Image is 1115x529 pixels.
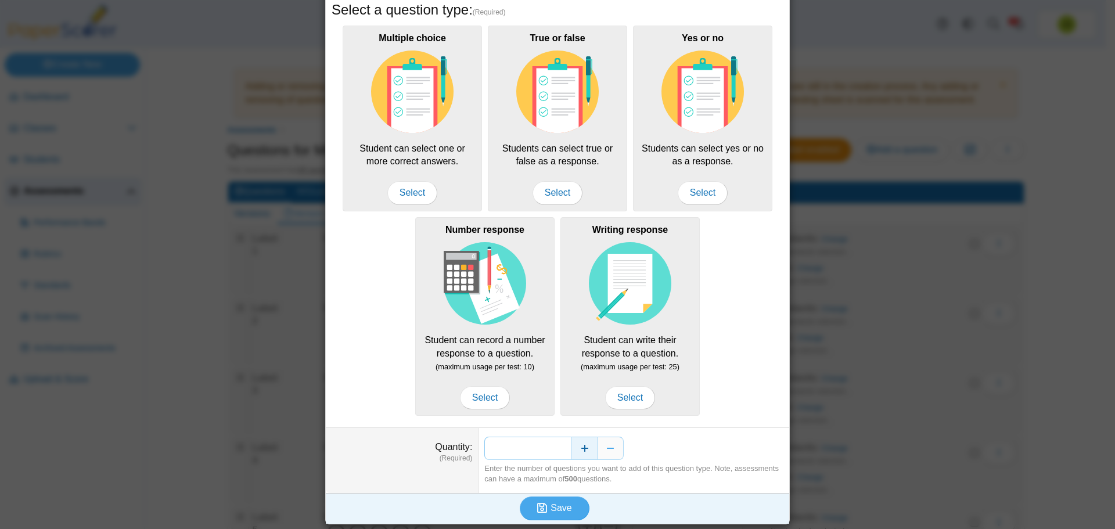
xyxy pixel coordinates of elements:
[435,442,472,452] label: Quantity
[371,51,454,133] img: item-type-multiple-choice.svg
[530,33,585,43] b: True or false
[444,242,526,325] img: item-type-number-response.svg
[589,242,671,325] img: item-type-writing-response.svg
[571,437,598,460] button: Increase
[436,362,534,371] small: (maximum usage per test: 10)
[488,26,627,211] div: Students can select true or false as a response.
[581,362,679,371] small: (maximum usage per test: 25)
[520,496,589,520] button: Save
[473,8,506,17] span: (Required)
[592,225,668,235] b: Writing response
[484,463,783,484] div: Enter the number of questions you want to add of this question type. Note, assessments can have a...
[551,503,571,513] span: Save
[598,437,624,460] button: Decrease
[533,181,582,204] span: Select
[560,217,700,416] div: Student can write their response to a question.
[605,386,655,409] span: Select
[460,386,510,409] span: Select
[379,33,446,43] b: Multiple choice
[445,225,524,235] b: Number response
[387,181,437,204] span: Select
[343,26,482,211] div: Student can select one or more correct answers.
[516,51,599,133] img: item-type-multiple-choice.svg
[564,474,577,483] b: 500
[678,181,728,204] span: Select
[661,51,744,133] img: item-type-multiple-choice.svg
[332,454,472,463] dfn: (Required)
[415,217,555,416] div: Student can record a number response to a question.
[682,33,724,43] b: Yes or no
[633,26,772,211] div: Students can select yes or no as a response.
